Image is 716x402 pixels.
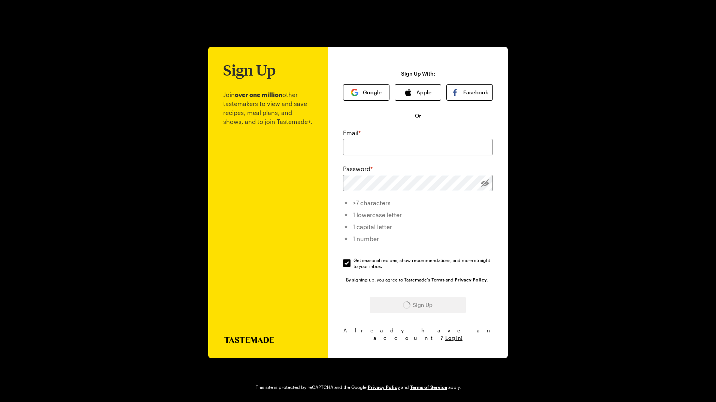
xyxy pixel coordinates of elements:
[354,257,494,269] span: Get seasonal recipes, show recommendations, and more straight to your inbox.
[332,12,384,21] a: Go to Tastemade Homepage
[368,384,400,390] a: Google Privacy Policy
[223,62,276,78] h1: Sign Up
[353,199,391,206] span: >7 characters
[332,12,384,19] img: tastemade
[445,334,462,342] button: Log In!
[353,235,379,242] span: 1 number
[343,259,351,267] input: Get seasonal recipes, show recommendations, and more straight to your inbox.
[395,84,441,101] button: Apple
[446,84,493,101] button: Facebook
[410,384,447,390] a: Google Terms of Service
[353,223,392,230] span: 1 capital letter
[415,112,421,119] span: Or
[343,128,361,137] label: Email
[223,78,313,337] p: Join other tastemakers to view and save recipes, meal plans, and shows, and to join Tastemade+.
[256,384,461,390] div: This site is protected by reCAPTCHA and the Google and apply.
[346,276,490,283] div: By signing up, you agree to Tastemade's and
[343,164,373,173] label: Password
[455,276,488,283] a: Tastemade Privacy Policy
[235,91,282,98] b: over one million
[401,71,435,77] p: Sign Up With:
[431,276,445,283] a: Tastemade Terms of Service
[343,327,493,341] span: Already have an account?
[343,84,389,101] button: Google
[353,211,402,218] span: 1 lowercase letter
